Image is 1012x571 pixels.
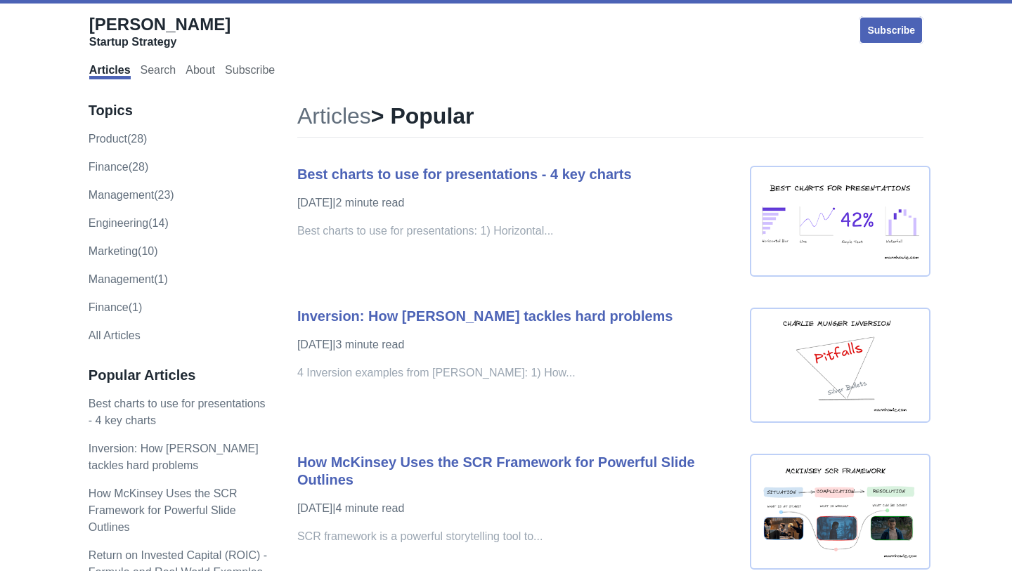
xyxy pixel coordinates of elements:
[89,398,266,426] a: Best charts to use for presentations - 4 key charts
[750,166,930,277] img: best chart presentaion
[297,103,371,129] a: Articles
[89,189,174,201] a: management(23)
[186,64,215,79] a: About
[297,454,695,487] a: How McKinsey Uses the SCR Framework for Powerful Slide Outlines
[750,308,930,422] img: inversion
[859,16,923,44] a: Subscribe
[89,442,259,471] a: Inversion: How [PERSON_NAME] tackles hard problems
[89,14,231,49] a: [PERSON_NAME]Startup Strategy
[89,329,141,341] a: All Articles
[141,64,176,79] a: Search
[89,35,231,49] div: Startup Strategy
[297,308,673,324] a: Inversion: How [PERSON_NAME] tackles hard problems
[89,15,231,34] span: [PERSON_NAME]
[89,273,168,285] a: Management(1)
[297,223,736,239] p: Best charts to use for presentations: 1) Horizontal...
[89,367,268,384] h3: Popular Articles
[297,102,923,138] h1: > Popular
[89,217,169,229] a: engineering(14)
[297,195,736,211] p: [DATE] | 2 minute read
[297,500,736,517] p: [DATE] | 4 minute read
[297,166,632,182] a: Best charts to use for presentations - 4 key charts
[89,161,148,173] a: finance(28)
[89,64,131,79] a: Articles
[297,365,736,381] p: 4 Inversion examples from [PERSON_NAME]: 1) How...
[750,454,930,570] img: mckinsey scr framework
[297,528,736,545] p: SCR framework is a powerful storytelling tool to...
[297,336,736,353] p: [DATE] | 3 minute read
[89,102,268,119] h3: Topics
[89,301,142,313] a: Finance(1)
[89,245,158,257] a: marketing(10)
[225,64,275,79] a: Subscribe
[89,487,238,533] a: How McKinsey Uses the SCR Framework for Powerful Slide Outlines
[89,133,148,145] a: product(28)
